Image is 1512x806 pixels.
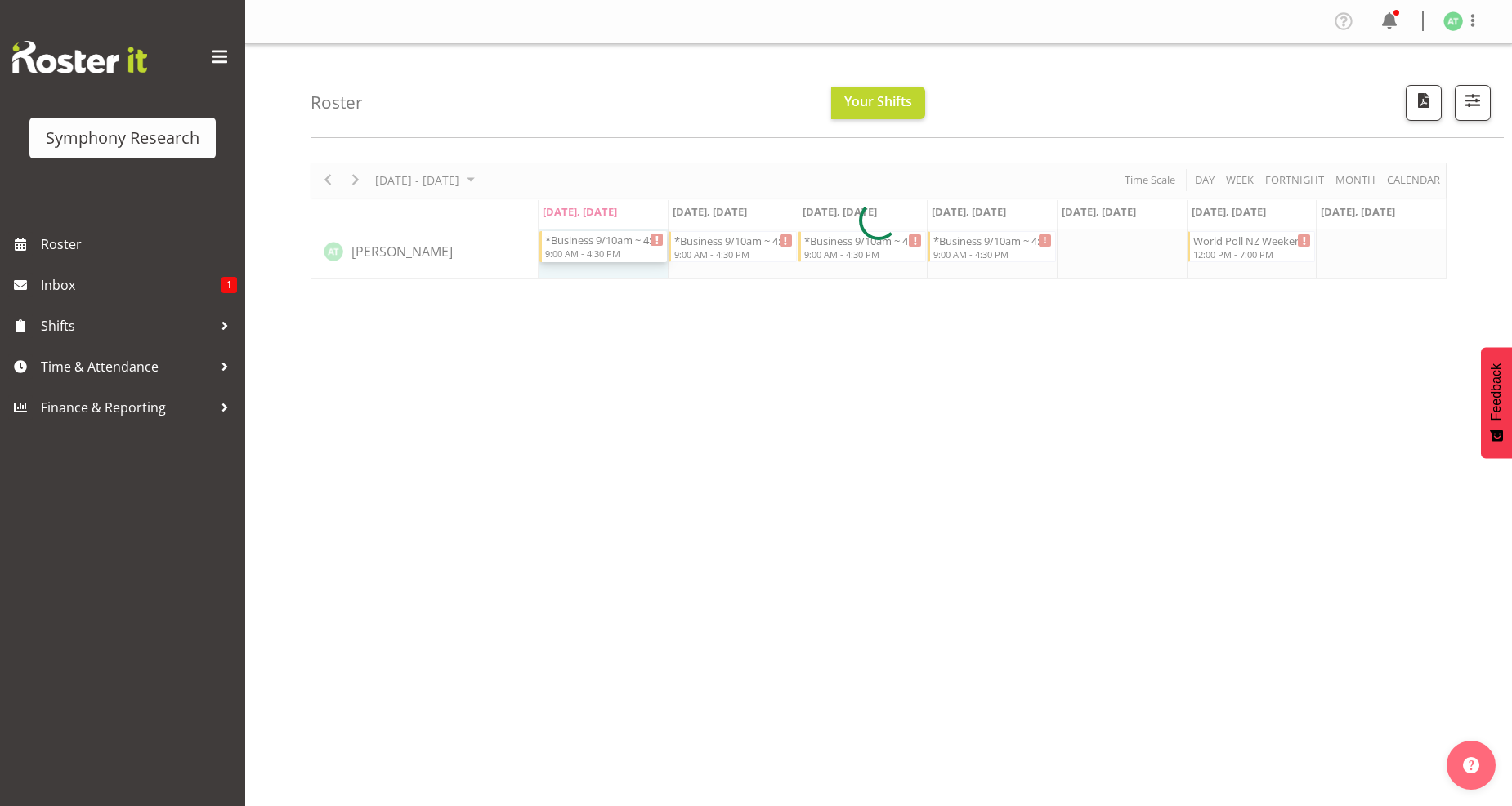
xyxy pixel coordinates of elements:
span: Roster [41,232,237,256]
button: Download a PDF of the roster according to the set date range. [1406,85,1442,121]
img: Rosterit website logo [12,41,147,73]
span: Inbox [41,273,221,297]
span: Shifts [41,314,212,338]
button: Filter Shifts [1455,85,1491,121]
span: 1 [221,277,237,293]
span: Feedback [1489,363,1504,421]
img: angela-tunnicliffe1838.jpg [1443,11,1463,31]
div: Symphony Research [46,126,199,150]
span: Your Shifts [844,92,912,110]
img: help-xxl-2.png [1463,757,1479,773]
button: Feedback - Show survey [1481,347,1512,458]
span: Time & Attendance [41,354,212,379]
button: Your Shifts [831,87,925,119]
h4: Roster [311,93,363,112]
span: Finance & Reporting [41,395,212,420]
